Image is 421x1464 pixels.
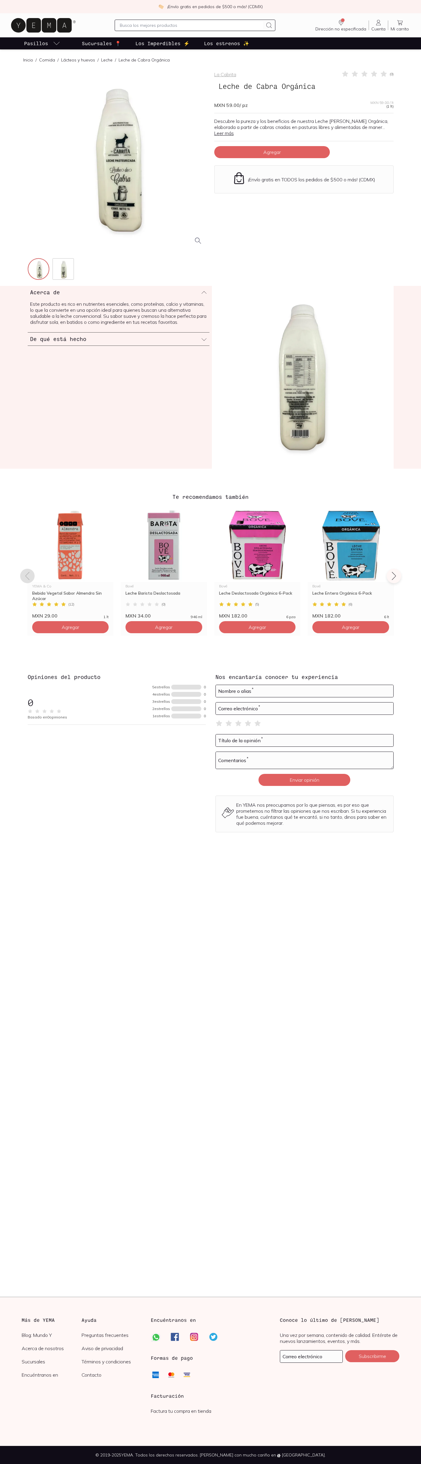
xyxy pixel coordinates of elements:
a: Leche Barista Deslactosada BovéBovéLeche Barista Deslactosada(0)MXN 34.00946 ml [121,508,207,619]
img: 34101 leche de cabra organica cabrita [212,286,394,469]
div: Bové [219,584,296,588]
h3: Conoce lo último de [PERSON_NAME] [280,1316,399,1324]
p: Los estrenos ✨ [204,40,249,47]
span: ( 0 ) [162,602,166,606]
p: Pasillos [24,40,48,47]
a: pasillo-todos-link [23,37,61,49]
p: ¡Envío gratis en TODOS los pedidos de $500 o más! (CDMX) [248,177,375,183]
span: / [113,57,119,63]
a: Factura tu compra en tienda [151,1408,211,1414]
div: Leche Entera Orgánica 6-Pack [312,590,389,601]
span: MXN 59.00 / lt [370,101,394,105]
img: Bebida Vegetal de Almendra Sin Azúcar YEMA [27,508,114,582]
span: MXN 29.00 [32,613,57,619]
p: Descubre la pureza y los beneficios de nuestra Leche [PERSON_NAME] Orgánica, elaborada a partir d... [214,118,394,136]
a: Inicio [23,57,33,63]
img: Envío [233,172,246,185]
h3: Acerca de [30,288,60,296]
span: / [55,57,61,63]
span: ( 5 ) [255,602,259,606]
span: ( 0 ) [390,72,394,76]
span: (1 lt) [386,105,394,108]
button: Agregar [219,621,296,633]
span: 1 lt [104,615,109,619]
img: 6 litros de leche entera orgánica, libre de pesticidas, hormonas y organismos genéticamente modif... [308,508,394,582]
input: mimail@gmail.com [280,1350,342,1362]
a: Contacto [82,1372,141,1378]
h3: Nos encantaría conocer tu experiencia [215,673,394,681]
span: / [33,57,39,63]
span: / [95,57,101,63]
a: Aviso de privacidad [82,1345,141,1351]
div: 3 estrellas [152,700,170,703]
div: 0 [204,707,206,711]
input: Busca los mejores productos [120,22,263,29]
div: Leche Deslactosada Orgánica 6-Pack [219,590,296,601]
a: Acerca de nosotros [22,1345,82,1351]
span: ( 12 ) [68,602,74,606]
span: MXN 34.00 [125,613,151,619]
a: La Cabrita [214,71,236,77]
a: Preguntas frecuentes [82,1332,141,1338]
span: MXN 182.00 [312,613,341,619]
h3: Ayuda [82,1316,141,1324]
div: 1 estrellas [152,714,170,718]
div: Bové [312,584,389,588]
span: Mi carrito [391,26,409,32]
a: Los estrenos ✨ [203,37,250,49]
button: Subscribirme [345,1350,399,1362]
span: Agregar [249,624,266,630]
span: 6 lt [384,615,389,619]
img: 6-pack leche deslactosada orgánica Bove. La leche orgánica es libre de pesticidas, hormonas y org... [214,508,301,582]
div: 5 estrellas [152,685,170,689]
a: Sucursales [22,1359,82,1365]
a: Los Imperdibles ⚡️ [134,37,191,49]
h3: Encuéntranos en [151,1316,196,1324]
button: Agregar [214,146,330,158]
a: Mi carrito [388,19,411,32]
div: 4 estrellas [152,693,170,696]
img: check [158,4,164,9]
span: Dirección no especificada [315,26,366,32]
h3: Formas de pago [151,1354,193,1362]
span: 6 pza [286,615,296,619]
a: Encuéntranos en [22,1372,82,1378]
p: Este producto es rico en nutrientes esenciales, como proteínas, calcio y vitaminas, lo que la con... [30,301,207,325]
div: Bové [125,584,202,588]
span: [PERSON_NAME] con mucho cariño en [GEOGRAPHIC_DATA]. [200,1452,326,1458]
a: Leer más [214,130,234,136]
span: Agregar [155,624,172,630]
a: Dirección no especificada [313,19,369,32]
button: Agregar [32,621,109,633]
a: Comida [39,57,55,63]
span: MXN 182.00 [219,613,247,619]
span: Cuenta [371,26,385,32]
div: YEMA & Co [32,584,109,588]
div: 0 [204,685,206,689]
div: Leche Barista Deslactosada [125,590,202,601]
a: Blog: Mundo Y [22,1332,82,1338]
p: Los Imperdibles ⚡️ [135,40,190,47]
span: 946 ml [191,615,202,619]
div: 0 [204,700,206,703]
div: 0 [204,714,206,718]
div: 2 estrellas [152,707,170,711]
a: 6-pack leche deslactosada orgánica Bove. La leche orgánica es libre de pesticidas, hormonas y org... [214,508,301,619]
span: Basado en 0 opiniones [28,715,67,719]
span: Agregar [263,149,281,155]
span: ( 6 ) [348,602,352,606]
p: ¡Envío gratis en pedidos de $500 o más! (CDMX) [167,4,263,10]
span: 0 [28,696,33,708]
span: MXN 59.00 / pz [214,102,248,108]
div: Bebida Vegetal Sabor Almendra Sin Azúcar [32,590,109,601]
p: En YEMA nos preocupamos por lo que piensas, es por eso que prometemos no filtrar las opiniones qu... [236,802,387,826]
img: 34101-leche-de-cabra-organica-cabrita-2_5da08aba-248c-4ccc-a736-a2fe4db54b5b=fwebp-q70-w256 [53,259,75,280]
a: Términos y condiciones [82,1359,141,1365]
a: Sucursales 📍 [81,37,122,49]
img: 34101-leche-de-cabra-organica-cabrita-1_ab89c123-50e5-4914-98ee-1feae52d0256=fwebp-q70-w256 [28,259,50,280]
h3: Facturación [151,1392,270,1400]
button: Enviar opinión [258,774,350,786]
h3: Te recomendamos también [27,493,394,501]
button: Agregar [125,621,202,633]
a: Leche [101,57,113,63]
